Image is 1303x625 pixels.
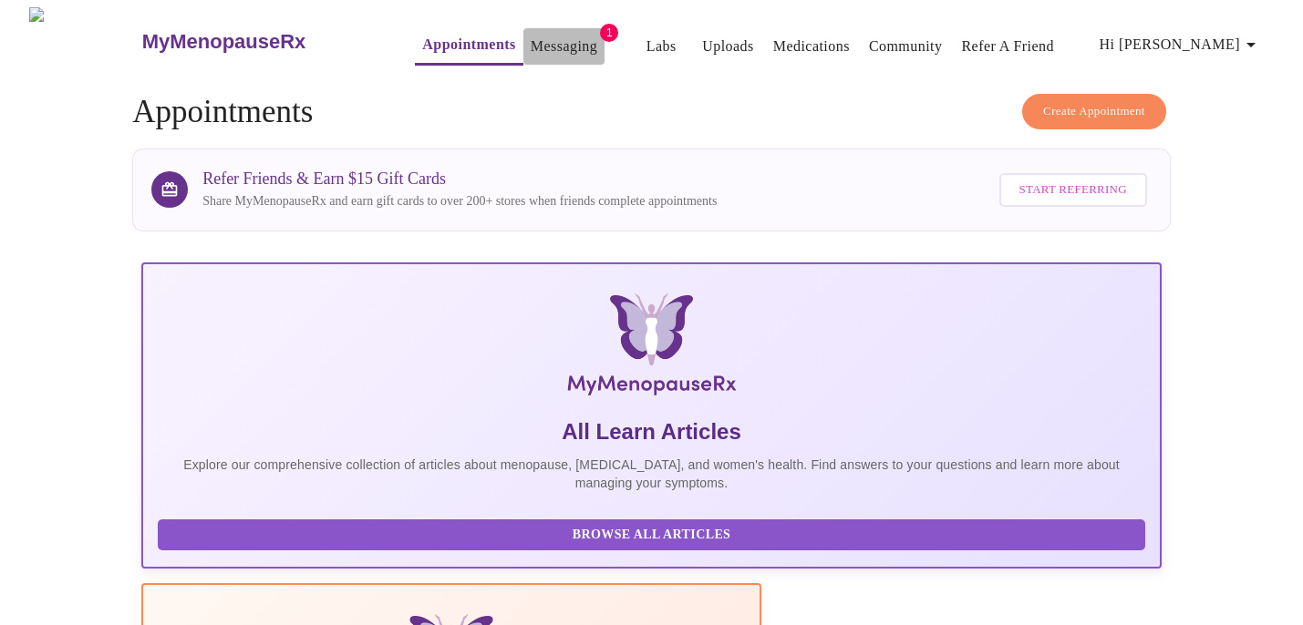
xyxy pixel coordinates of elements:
[311,293,992,403] img: MyMenopauseRx Logo
[176,524,1127,547] span: Browse All Articles
[961,34,1054,59] a: Refer a Friend
[1022,94,1166,129] button: Create Appointment
[600,24,618,42] span: 1
[158,526,1150,541] a: Browse All Articles
[646,34,677,59] a: Labs
[142,30,306,54] h3: MyMenopauseRx
[766,28,857,65] button: Medications
[422,32,515,57] a: Appointments
[632,28,690,65] button: Labs
[869,34,943,59] a: Community
[999,173,1147,207] button: Start Referring
[1019,179,1127,200] span: Start Referring
[1100,32,1262,57] span: Hi [PERSON_NAME]
[132,94,1171,130] h4: Appointments
[1043,101,1145,122] span: Create Appointment
[158,456,1145,492] p: Explore our comprehensive collection of articles about menopause, [MEDICAL_DATA], and women's hea...
[158,519,1145,551] button: Browse All Articles
[202,169,717,189] h3: Refer Friends & Earn $15 Gift Cards
[695,28,761,65] button: Uploads
[415,26,522,66] button: Appointments
[702,34,754,59] a: Uploads
[531,34,597,59] a: Messaging
[954,28,1061,65] button: Refer a Friend
[29,7,140,76] img: MyMenopauseRx Logo
[158,417,1145,446] h5: All Learn Articles
[862,28,950,65] button: Community
[773,34,850,59] a: Medications
[140,10,378,74] a: MyMenopauseRx
[523,28,605,65] button: Messaging
[995,164,1152,216] a: Start Referring
[1092,26,1269,63] button: Hi [PERSON_NAME]
[202,192,717,210] p: Share MyMenopauseRx and earn gift cards to over 200+ stores when friends complete appointments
